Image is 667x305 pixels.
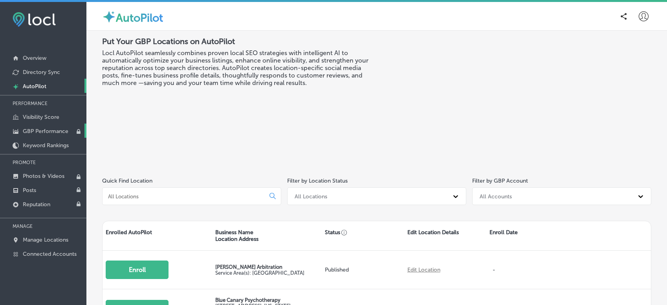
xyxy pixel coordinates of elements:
img: autopilot-icon [102,10,116,24]
p: Directory Sync [23,69,60,76]
label: Filter by Location Status [287,177,348,184]
p: Published [325,266,401,273]
label: Quick Find Location [102,177,152,184]
a: Edit Location [407,266,440,273]
p: [PERSON_NAME] Arbitration [215,264,319,270]
p: AutoPilot [23,83,46,90]
p: Reputation [23,201,50,208]
div: All Accounts [480,193,512,200]
div: Enroll Date [486,221,568,250]
p: Photos & Videos [23,173,64,179]
h3: Locl AutoPilot seamlessly combines proven local SEO strategies with intelligent AI to automatical... [102,49,377,87]
img: fda3e92497d09a02dc62c9cd864e3231.png [13,12,56,27]
p: Posts [23,187,36,194]
div: All Locations [295,193,327,200]
p: GBP Performance [23,128,68,135]
h2: Put Your GBP Locations on AutoPilot [102,37,377,46]
p: Visibility Score [23,114,59,120]
iframe: Locl: AutoPilot Overview [432,37,651,160]
div: Business Name Location Address [212,221,322,250]
p: Overview [23,55,46,61]
button: Enroll [106,261,169,279]
p: Manage Locations [23,237,68,243]
p: Blue Canary Psychotherapy [215,297,319,303]
div: Edit Location Details [404,221,486,250]
label: AutoPilot [116,11,163,24]
p: Keyword Rankings [23,142,69,149]
div: Status [322,221,404,250]
div: Enrolled AutoPilot [103,221,212,250]
p: - [489,259,507,281]
p: Connected Accounts [23,251,77,257]
span: United States [215,270,304,276]
label: Filter by GBP Account [472,177,528,184]
input: All Locations [107,193,263,200]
